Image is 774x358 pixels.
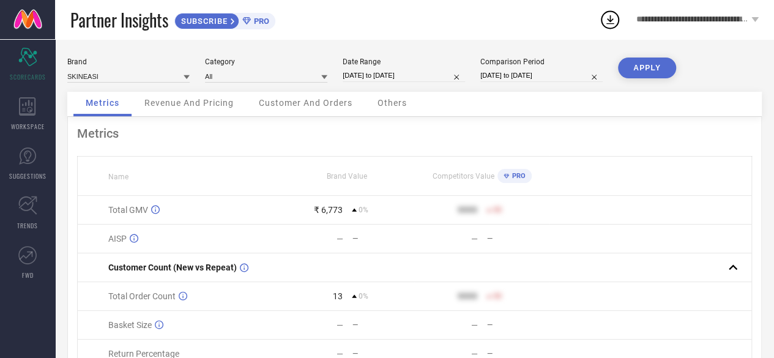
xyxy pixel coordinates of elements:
span: FWD [22,270,34,280]
span: 50 [493,292,502,300]
div: — [487,349,549,358]
span: SCORECARDS [10,72,46,81]
span: Customer And Orders [259,98,352,108]
div: 13 [333,291,343,301]
div: — [352,234,414,243]
span: SUBSCRIBE [175,17,231,26]
span: 0% [359,292,368,300]
span: Brand Value [327,172,367,181]
input: Select comparison period [480,69,603,82]
div: — [487,234,549,243]
div: — [337,234,343,244]
span: Revenue And Pricing [144,98,234,108]
span: Name [108,173,128,181]
div: 9999 [458,205,477,215]
a: SUBSCRIBEPRO [174,10,275,29]
span: 0% [359,206,368,214]
div: Category [205,58,327,66]
span: PRO [251,17,269,26]
span: Competitors Value [433,172,494,181]
div: Date Range [343,58,465,66]
div: Metrics [77,126,752,141]
span: Total GMV [108,205,148,215]
div: Comparison Period [480,58,603,66]
div: 9999 [458,291,477,301]
div: Open download list [599,9,621,31]
div: — [352,349,414,358]
button: APPLY [618,58,676,78]
span: PRO [509,172,526,180]
input: Select date range [343,69,465,82]
span: Partner Insights [70,7,168,32]
span: TRENDS [17,221,38,230]
span: WORKSPACE [11,122,45,131]
span: Total Order Count [108,291,176,301]
div: — [471,234,478,244]
span: Customer Count (New vs Repeat) [108,263,237,272]
span: Metrics [86,98,119,108]
div: — [337,320,343,330]
div: ₹ 6,773 [314,205,343,215]
span: 50 [493,206,502,214]
span: AISP [108,234,127,244]
span: SUGGESTIONS [9,171,47,181]
span: Basket Size [108,320,152,330]
div: — [352,321,414,329]
span: Others [378,98,407,108]
div: Brand [67,58,190,66]
div: — [471,320,478,330]
div: — [487,321,549,329]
